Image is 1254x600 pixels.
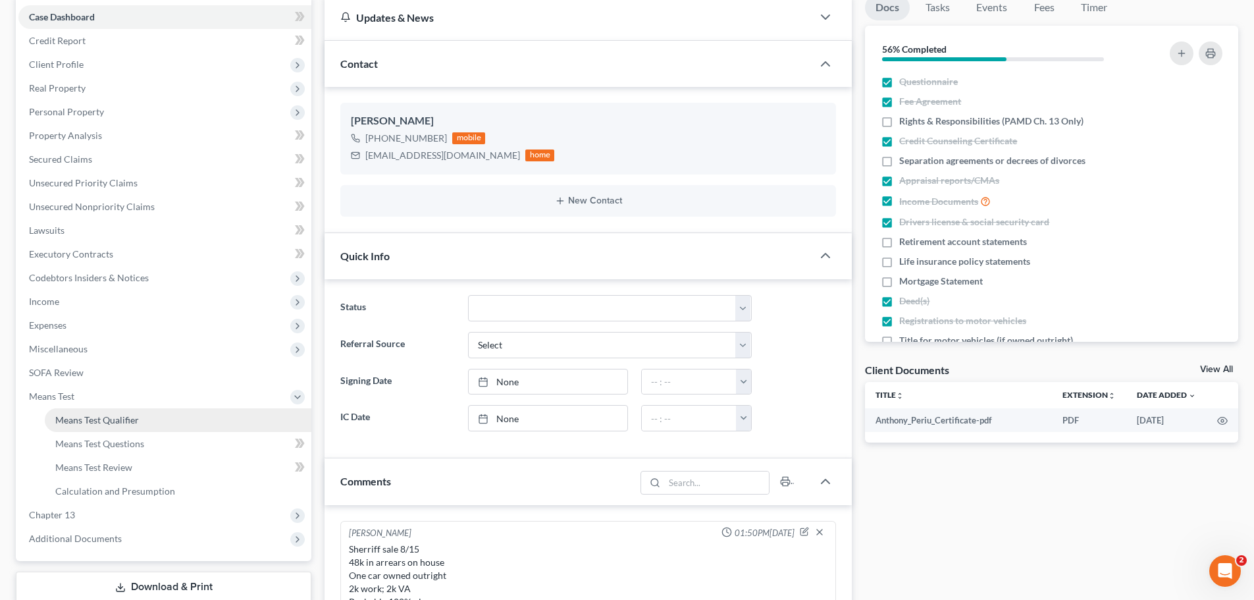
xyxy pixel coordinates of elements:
[351,196,825,206] button: New Contact
[865,408,1052,432] td: Anthony_Periu_Certificate-pdf
[899,334,1073,347] span: Title for motor vehicles (if owned outright)
[334,332,461,358] label: Referral Source
[18,171,311,195] a: Unsecured Priority Claims
[1126,408,1207,432] td: [DATE]
[18,5,311,29] a: Case Dashboard
[349,527,411,540] div: [PERSON_NAME]
[29,367,84,378] span: SOFA Review
[882,43,947,55] strong: 56% Completed
[29,35,86,46] span: Credit Report
[29,319,66,331] span: Expenses
[29,106,104,117] span: Personal Property
[1137,390,1196,400] a: Date Added expand_more
[18,361,311,385] a: SOFA Review
[55,485,175,497] span: Calculation and Presumption
[334,369,461,395] label: Signing Date
[29,201,155,212] span: Unsecured Nonpriority Claims
[899,174,999,187] span: Appraisal reports/CMAs
[18,148,311,171] a: Secured Claims
[1236,555,1247,566] span: 2
[334,405,461,431] label: IC Date
[1108,392,1116,400] i: unfold_more
[45,456,311,479] a: Means Test Review
[1209,555,1241,587] iframe: Intercom live chat
[334,295,461,321] label: Status
[29,82,86,94] span: Real Property
[899,215,1049,229] span: Drivers license & social security card
[340,11,797,24] div: Updates & News
[55,462,132,473] span: Means Test Review
[1188,392,1196,400] i: expand_more
[469,369,627,395] a: None
[29,11,95,22] span: Case Dashboard
[45,408,311,432] a: Means Test Qualifier
[29,59,84,70] span: Client Profile
[29,177,138,188] span: Unsecured Priority Claims
[340,475,391,487] span: Comments
[55,414,139,425] span: Means Test Qualifier
[29,225,65,236] span: Lawsuits
[899,275,983,288] span: Mortgage Statement
[899,134,1017,148] span: Credit Counseling Certificate
[45,432,311,456] a: Means Test Questions
[29,130,102,141] span: Property Analysis
[899,154,1085,167] span: Separation agreements or decrees of divorces
[29,391,74,402] span: Means Test
[642,406,737,431] input: -- : --
[29,509,75,520] span: Chapter 13
[340,250,390,262] span: Quick Info
[29,296,59,307] span: Income
[18,29,311,53] a: Credit Report
[899,314,1026,327] span: Registrations to motor vehicles
[899,95,961,108] span: Fee Agreement
[1062,390,1116,400] a: Extensionunfold_more
[365,149,520,162] div: [EMAIL_ADDRESS][DOMAIN_NAME]
[29,153,92,165] span: Secured Claims
[899,255,1030,268] span: Life insurance policy statements
[18,219,311,242] a: Lawsuits
[55,438,144,449] span: Means Test Questions
[340,57,378,70] span: Contact
[899,75,958,88] span: Questionnaire
[351,113,825,129] div: [PERSON_NAME]
[899,294,929,308] span: Deed(s)
[452,132,485,144] div: mobile
[29,248,113,259] span: Executory Contracts
[18,195,311,219] a: Unsecured Nonpriority Claims
[735,527,795,539] span: 01:50PM[DATE]
[642,369,737,395] input: -- : --
[525,150,554,161] div: home
[365,132,447,145] div: [PHONE_NUMBER]
[899,195,978,208] span: Income Documents
[875,390,904,400] a: Titleunfold_more
[29,533,122,544] span: Additional Documents
[18,124,311,148] a: Property Analysis
[29,343,88,354] span: Miscellaneous
[1200,365,1233,374] a: View All
[896,392,904,400] i: unfold_more
[899,115,1084,128] span: Rights & Responsibilities (PAMD Ch. 13 Only)
[665,472,770,494] input: Search...
[18,242,311,266] a: Executory Contracts
[469,406,627,431] a: None
[899,235,1027,248] span: Retirement account statements
[29,272,149,283] span: Codebtors Insiders & Notices
[865,363,949,377] div: Client Documents
[45,479,311,503] a: Calculation and Presumption
[1052,408,1126,432] td: PDF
